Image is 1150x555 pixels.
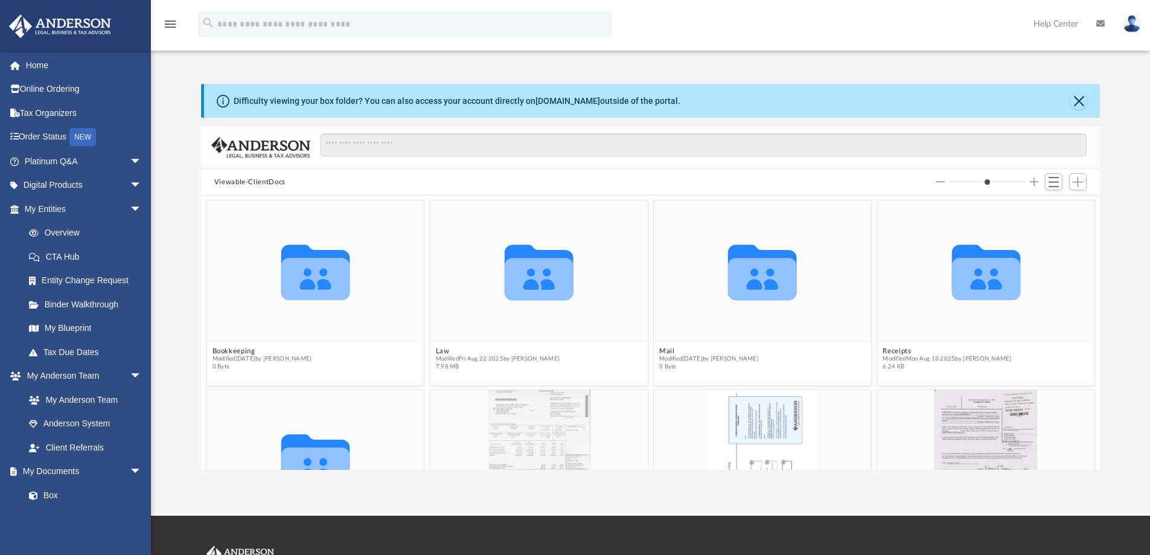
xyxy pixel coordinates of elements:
span: Modified Mon Aug 18 2025 by [PERSON_NAME] [883,355,1011,363]
input: Column size [948,178,1026,186]
i: menu [163,17,177,31]
a: Platinum Q&Aarrow_drop_down [8,149,160,173]
i: search [202,16,215,30]
span: arrow_drop_down [130,173,154,198]
a: Box [17,483,148,507]
div: Difficulty viewing your box folder? You can also access your account directly on outside of the p... [234,95,680,107]
a: Overview [17,221,160,245]
button: Receipts [883,347,1011,355]
a: Tax Organizers [8,101,160,125]
a: Home [8,53,160,77]
a: menu [163,23,177,31]
a: Tax Due Dates [17,340,160,364]
span: 0 Byte [659,363,759,371]
a: Meeting Minutes [17,507,154,531]
span: 0 Byte [212,363,311,371]
button: Add [1069,173,1087,190]
a: Binder Walkthrough [17,292,160,316]
a: Digital Productsarrow_drop_down [8,173,160,197]
a: Online Ordering [8,77,160,101]
a: My Anderson Teamarrow_drop_down [8,364,154,388]
a: My Blueprint [17,316,154,341]
span: Modified Fri Aug 22 2025 by [PERSON_NAME] [436,355,560,363]
img: Anderson Advisors Platinum Portal [5,14,115,38]
span: arrow_drop_down [130,460,154,484]
a: Entity Change Request [17,269,160,293]
span: 7.98 MB [436,363,560,371]
span: Modified [DATE] by [PERSON_NAME] [212,355,311,363]
button: Viewable-ClientDocs [214,177,286,188]
button: Bookkeeping [212,347,311,355]
a: My Anderson Team [17,388,148,412]
img: User Pic [1123,15,1141,33]
span: arrow_drop_down [130,149,154,174]
button: Increase column size [1030,178,1038,186]
a: My Entitiesarrow_drop_down [8,197,160,221]
span: arrow_drop_down [130,197,154,222]
button: Mail [659,347,759,355]
a: [DOMAIN_NAME] [535,96,600,106]
a: My Documentsarrow_drop_down [8,460,154,484]
a: CTA Hub [17,245,160,269]
span: arrow_drop_down [130,364,154,389]
button: Law [436,347,560,355]
button: Close [1070,92,1087,109]
a: Anderson System [17,412,154,436]
button: Decrease column size [936,178,945,186]
a: Client Referrals [17,435,154,460]
a: Order StatusNEW [8,125,160,150]
button: Switch to List View [1045,173,1063,190]
div: grid [201,196,1100,470]
span: Modified [DATE] by [PERSON_NAME] [659,355,759,363]
div: NEW [69,128,96,146]
span: 6.24 KB [883,363,1011,371]
input: Search files and folders [321,133,1087,156]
